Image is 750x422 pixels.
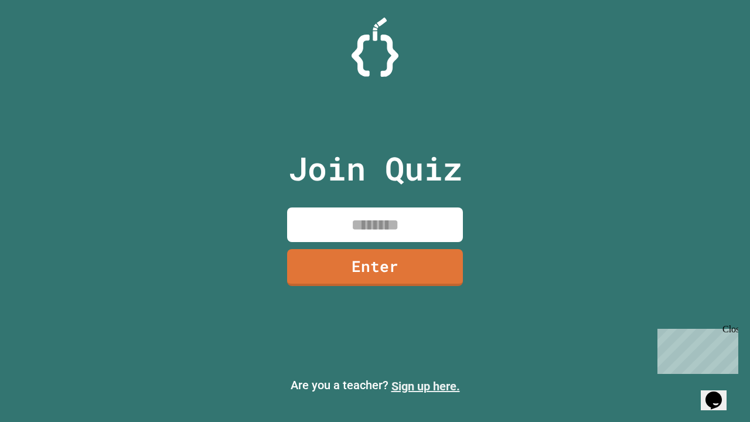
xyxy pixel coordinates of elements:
p: Join Quiz [288,144,462,193]
div: Chat with us now!Close [5,5,81,74]
a: Enter [287,249,463,286]
img: Logo.svg [352,18,398,77]
p: Are you a teacher? [9,376,741,395]
iframe: chat widget [653,324,738,374]
a: Sign up here. [391,379,460,393]
iframe: chat widget [701,375,738,410]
